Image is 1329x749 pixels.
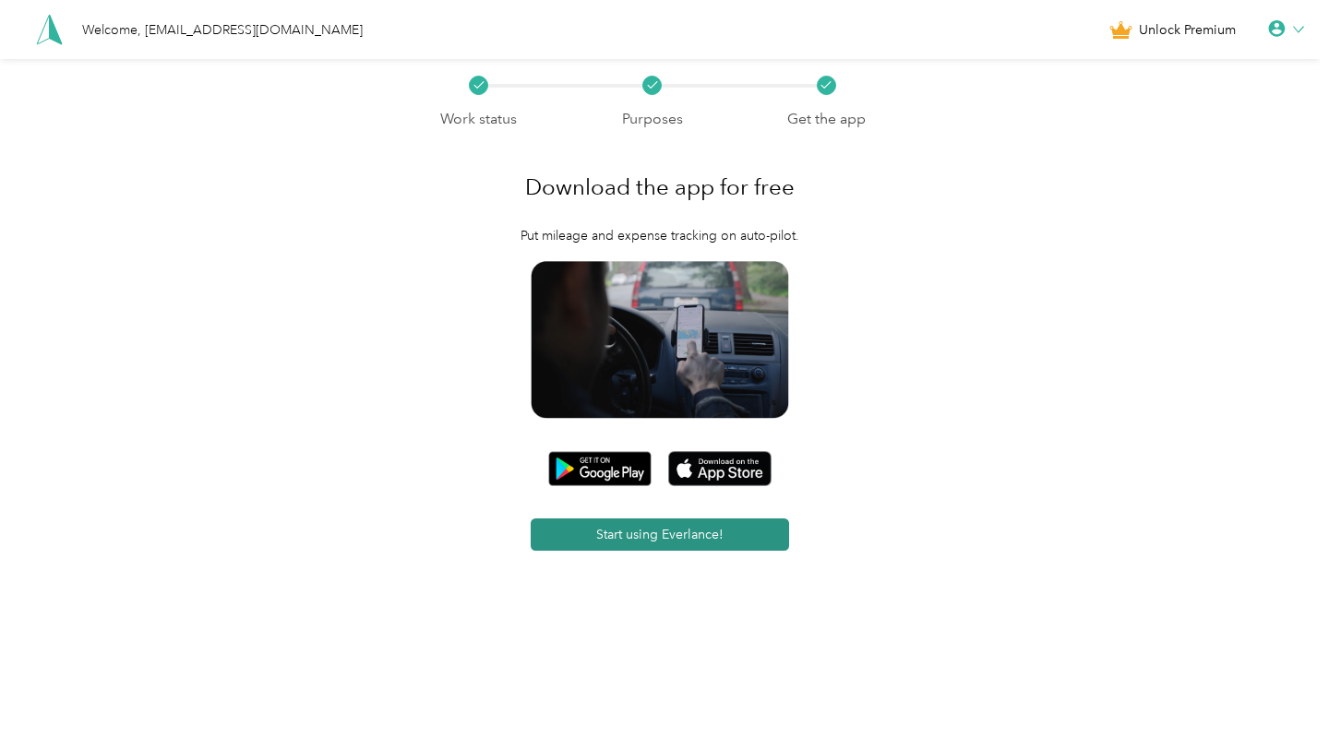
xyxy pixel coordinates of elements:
img: Get app [531,261,789,419]
p: Get the app [787,108,866,131]
h1: Download the app for free [525,165,795,209]
img: Google play [548,451,652,486]
p: Put mileage and expense tracking on auto-pilot. [521,226,799,245]
span: Unlock Premium [1139,20,1236,40]
div: Welcome, [EMAIL_ADDRESS][DOMAIN_NAME] [82,20,363,40]
p: Purposes [622,108,683,131]
button: Start using Everlance! [531,518,789,551]
p: Work status [440,108,517,131]
iframe: Everlance-gr Chat Button Frame [1226,646,1329,749]
img: App store [668,451,772,486]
